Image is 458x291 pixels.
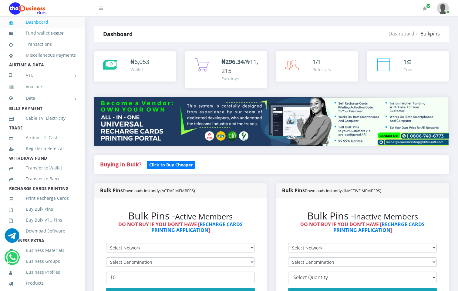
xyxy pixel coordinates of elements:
[9,254,76,268] a: Business Groups
[9,276,76,290] a: Products
[9,243,76,257] a: Business Materials
[9,224,76,238] a: Download Software
[106,210,255,222] h2: Bulk Pins -
[185,51,267,88] a: ₦296.34/₦11,215 Earnings
[149,162,193,168] b: Click to Buy Cheaper
[94,97,449,146] img: multitenant_rcp.png
[305,188,381,193] small: Downloads instantly (INACTIVE MEMBERS)
[426,4,431,8] span: Renew/Upgrade Subscription
[403,66,415,73] div: Coins
[9,213,76,227] a: Buy Bulk VTU Pins
[9,172,76,186] a: Transfer to Bank
[288,210,437,222] h2: Bulk Pins -
[9,15,76,29] a: Dashboard
[130,57,149,66] div: ₦
[414,30,440,37] li: Bulkpins
[9,2,45,15] img: Logo
[354,211,418,222] small: Inactive Members
[134,58,149,66] span: 6,053
[6,255,19,265] a: Chat for support
[9,68,76,83] a: VTU
[9,37,76,51] a: Transactions
[9,131,76,145] a: Airtime -2- Cash
[9,111,76,125] a: Cable TV, Electricity
[130,66,149,73] div: Wallet
[312,58,321,66] span: 1/1
[103,30,133,38] strong: Dashboard
[147,161,195,168] a: Click to Buy Cheaper
[276,51,358,82] a: 1/1 Referrals
[403,57,415,66] div: ⊆
[9,265,76,279] a: Business Profiles
[9,142,76,156] a: Register a Referral
[282,187,381,194] strong: Bulk Pins
[423,6,427,11] i: Renew/Upgrade Subscription
[9,202,76,216] a: Buy Bulk Pins
[333,221,425,233] a: RECHARGE CARDS PRINTING APPLICATION
[118,221,243,233] strong: DO NOT BUY IF YOU DON'T HAVE [ ]
[100,161,141,168] strong: Buying in Bulk?
[9,48,76,62] a: Miscellaneous Payments
[221,58,258,75] span: /₦11,215
[151,221,243,233] a: RECHARGE CARDS PRINTING APPLICATION
[312,66,331,73] div: Referrals
[9,80,76,94] a: Vouchers
[9,26,76,40] a: Fund wallet[6,053.08]
[51,31,63,35] b: 6,053.08
[9,161,76,175] a: Transfer to Wallet
[403,58,407,66] span: 1
[94,51,176,82] a: ₦6,053 Wallet
[221,75,261,82] div: Earnings
[300,221,425,233] strong: DO NOT BUY IF YOU DON'T HAVE [ ]
[106,272,255,283] input: Enter Quantity
[221,58,244,66] b: ₦296.34
[175,211,233,222] small: Active Members
[49,31,65,35] small: [ ]
[9,191,76,205] a: Print Recharge Cards
[5,233,19,243] a: Chat for support
[123,188,195,193] small: Downloads instantly (ACTIVE MEMBERS)
[9,91,76,106] a: Data
[100,187,195,194] strong: Bulk Pins
[389,30,414,37] a: Dashboard
[437,2,449,14] img: User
